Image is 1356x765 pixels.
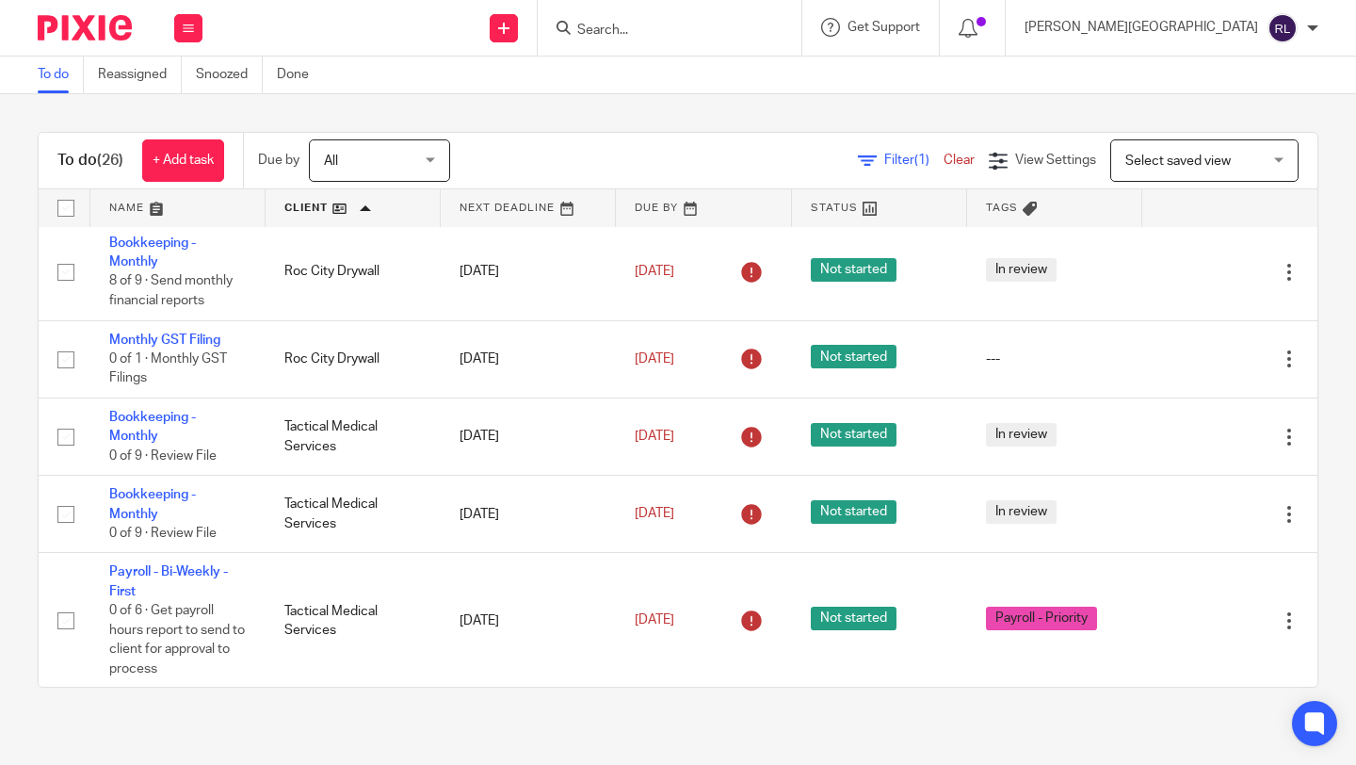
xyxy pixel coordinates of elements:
a: Snoozed [196,57,263,93]
img: svg%3E [1267,13,1298,43]
span: (1) [914,154,929,167]
p: [PERSON_NAME][GEOGRAPHIC_DATA] [1025,18,1258,37]
span: Not started [811,345,896,368]
span: Not started [811,607,896,630]
a: Payroll - Bi-Weekly - First [109,565,228,597]
span: Not started [811,500,896,524]
a: Bookkeeping - Monthly [109,236,196,269]
span: View Settings [1015,154,1096,167]
p: Due by [258,151,299,170]
a: Bookkeeping - Monthly [109,411,196,443]
span: 0 of 6 · Get payroll hours report to send to client for approval to process [109,604,245,675]
span: Payroll - Priority [986,607,1097,630]
span: Get Support [847,21,920,34]
span: [DATE] [635,430,674,443]
span: In review [986,423,1057,447]
span: [DATE] [635,265,674,278]
span: In review [986,500,1057,524]
span: (26) [97,153,123,168]
a: + Add task [142,139,224,182]
span: 0 of 9 · Review File [109,449,217,463]
span: Not started [811,258,896,282]
td: Tactical Medical Services [266,553,441,689]
a: Reassigned [98,57,182,93]
div: --- [986,350,1123,368]
img: Pixie [38,15,132,41]
span: In review [986,258,1057,282]
td: Tactical Medical Services [266,476,441,553]
input: Search [575,23,745,40]
span: [DATE] [635,614,674,627]
h1: To do [57,151,123,171]
td: Roc City Drywall [266,223,441,320]
span: 8 of 9 · Send monthly financial reports [109,275,233,308]
td: [DATE] [441,553,616,689]
a: Bookkeeping - Monthly [109,488,196,520]
td: Tactical Medical Services [266,398,441,475]
a: Clear [944,154,975,167]
span: Filter [884,154,944,167]
span: Not started [811,423,896,447]
span: Tags [986,203,1018,213]
td: [DATE] [441,476,616,553]
td: [DATE] [441,398,616,475]
span: 0 of 1 · Monthly GST Filings [109,352,227,385]
span: [DATE] [635,352,674,366]
td: [DATE] [441,320,616,398]
span: [DATE] [635,508,674,521]
td: [DATE] [441,223,616,320]
span: All [324,155,338,168]
span: Select saved view [1125,155,1231,168]
td: Roc City Drywall [266,320,441,398]
a: Done [277,57,323,93]
span: 0 of 9 · Review File [109,527,217,540]
a: Monthly GST Filing [109,334,220,347]
a: To do [38,57,84,93]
